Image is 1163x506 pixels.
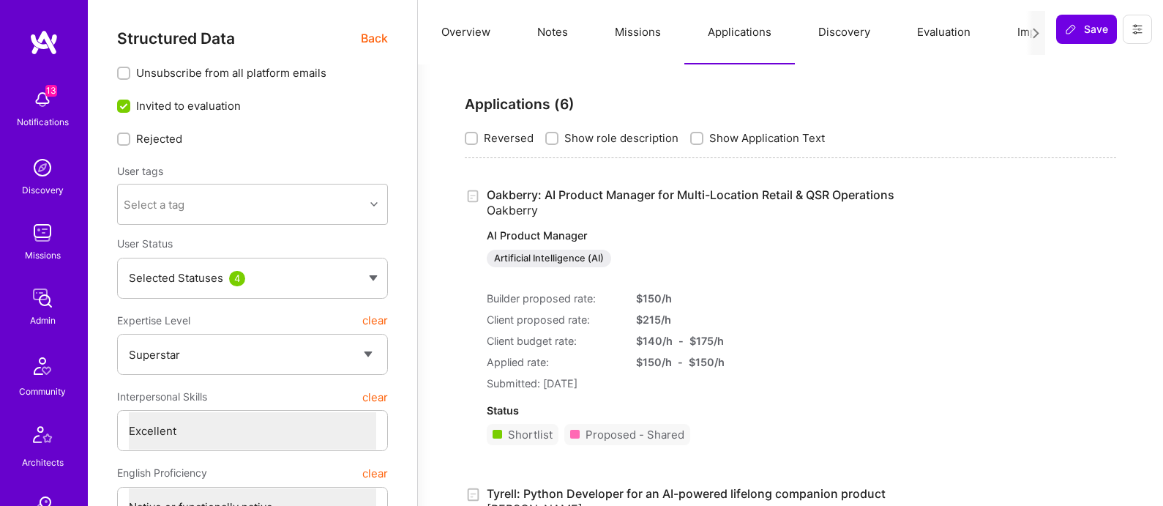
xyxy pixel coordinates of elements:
[1031,28,1042,39] i: icon Next
[465,188,482,205] i: icon Application
[25,349,60,384] img: Community
[117,237,173,250] span: User Status
[17,114,69,130] div: Notifications
[117,460,207,486] span: English Proficiency
[487,203,538,217] span: Oakberry
[25,248,61,263] div: Missions
[117,164,163,178] label: User tags
[465,95,575,113] strong: Applications ( 6 )
[487,354,618,370] div: Applied rate:
[487,403,894,418] div: Status
[29,29,59,56] img: logo
[689,333,724,349] div: $ 175 /h
[136,131,182,146] span: Rejected
[487,250,611,267] div: Artificial Intelligence (AI)
[117,29,235,48] span: Structured Data
[1065,22,1108,37] span: Save
[124,197,184,212] div: Select a tag
[487,228,894,243] p: AI Product Manager
[30,313,56,328] div: Admin
[487,187,894,267] a: Oakberry: AI Product Manager for Multi-Location Retail & QSR OperationsOakberryAI Product Manager...
[370,201,378,208] i: icon Chevron
[487,291,618,306] div: Builder proposed rate:
[465,486,487,503] div: Created
[362,384,388,410] button: clear
[484,130,534,146] span: Reversed
[487,333,618,349] div: Client budget rate:
[45,85,57,97] span: 13
[465,187,487,204] div: Created
[508,427,553,442] div: Shortlist
[636,354,672,370] div: $ 150 /h
[564,130,678,146] span: Show role description
[136,65,326,81] span: Unsubscribe from all platform emails
[487,312,618,327] div: Client proposed rate:
[28,153,57,182] img: discovery
[362,460,388,486] button: clear
[19,384,66,399] div: Community
[117,308,190,334] span: Expertise Level
[678,354,683,370] div: -
[129,271,223,285] span: Selected Statuses
[709,130,825,146] span: Show Application Text
[678,333,684,349] div: -
[487,376,894,391] div: Submitted: [DATE]
[636,291,746,306] div: $ 150 /h
[586,427,684,442] div: Proposed - Shared
[229,271,245,286] div: 4
[28,283,57,313] img: admin teamwork
[136,98,241,114] span: Invited to evaluation
[636,333,673,349] div: $ 140 /h
[117,384,207,410] span: Interpersonal Skills
[465,486,482,503] i: icon Application
[28,85,57,114] img: bell
[369,275,378,281] img: caret
[362,308,388,334] button: clear
[25,420,60,455] img: Architects
[689,354,725,370] div: $ 150 /h
[22,455,64,470] div: Architects
[22,182,64,198] div: Discovery
[636,312,746,327] div: $ 215 /h
[28,218,57,248] img: teamwork
[1056,15,1117,44] button: Save
[361,29,388,48] span: Back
